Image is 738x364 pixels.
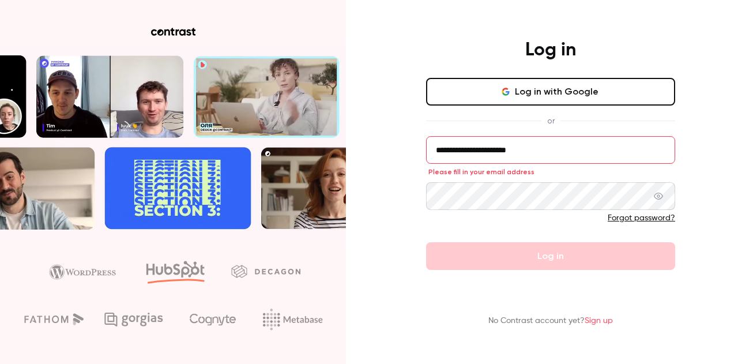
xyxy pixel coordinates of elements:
[426,78,675,106] button: Log in with Google
[231,265,300,277] img: decagon
[608,214,675,222] a: Forgot password?
[428,167,534,177] span: Please fill in your email address
[541,115,560,127] span: or
[585,317,613,325] a: Sign up
[488,315,613,327] p: No Contrast account yet?
[525,39,576,62] h4: Log in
